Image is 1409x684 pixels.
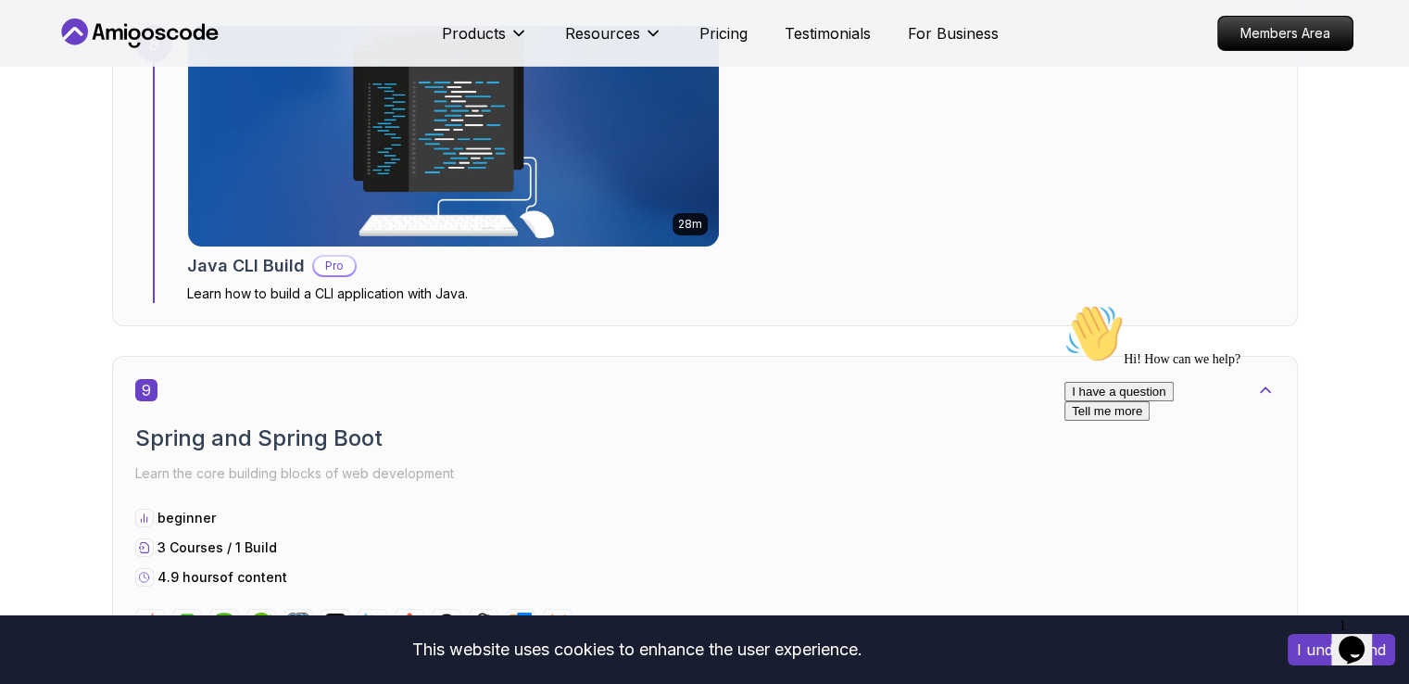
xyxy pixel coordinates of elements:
div: This website uses cookies to enhance the user experience. [14,629,1260,670]
img: spring-boot logo [176,613,198,635]
p: Members Area [1218,17,1352,50]
img: :wave: [7,7,67,67]
img: github logo [435,613,458,635]
span: / 1 Build [227,539,277,555]
p: 28m [678,217,702,232]
img: git logo [398,613,421,635]
a: For Business [908,22,999,44]
img: spring-data-jpa logo [213,613,235,635]
button: Products [442,22,528,59]
h2: Spring and Spring Boot [135,424,1275,453]
div: 👋Hi! How can we help?I have a questionTell me more [7,7,341,124]
a: Testimonials [785,22,871,44]
p: Resources [565,22,640,44]
a: Members Area [1217,16,1353,51]
iframe: chat widget [1331,610,1390,665]
img: ai logo [361,613,384,635]
span: 3 Courses [157,539,223,555]
p: Learn the core building blocks of web development [135,461,1275,487]
span: 9 [135,379,157,401]
h2: Java CLI Build [187,253,305,279]
img: postgres logo [287,613,309,635]
button: Resources [565,22,662,59]
img: spring logo [250,613,272,635]
a: Pricing [699,22,748,44]
button: Tell me more [7,105,93,124]
img: maven logo [547,613,569,635]
p: Products [442,22,506,44]
p: Pro [314,257,355,275]
img: Java CLI Build card [188,26,719,247]
img: terminal logo [324,613,346,635]
span: Hi! How can we help? [7,56,183,70]
img: java logo [139,613,161,635]
img: intellij logo [510,613,532,635]
p: 4.9 hours of content [157,568,287,587]
button: I have a question [7,85,117,105]
a: Java CLI Build card28mJava CLI BuildProLearn how to build a CLI application with Java. [187,25,720,303]
iframe: chat widget [1057,297,1390,601]
p: Learn how to build a CLI application with Java. [187,285,720,303]
button: Accept cookies [1288,634,1395,665]
p: beginner [157,509,216,527]
img: chatgpt logo [472,613,495,635]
